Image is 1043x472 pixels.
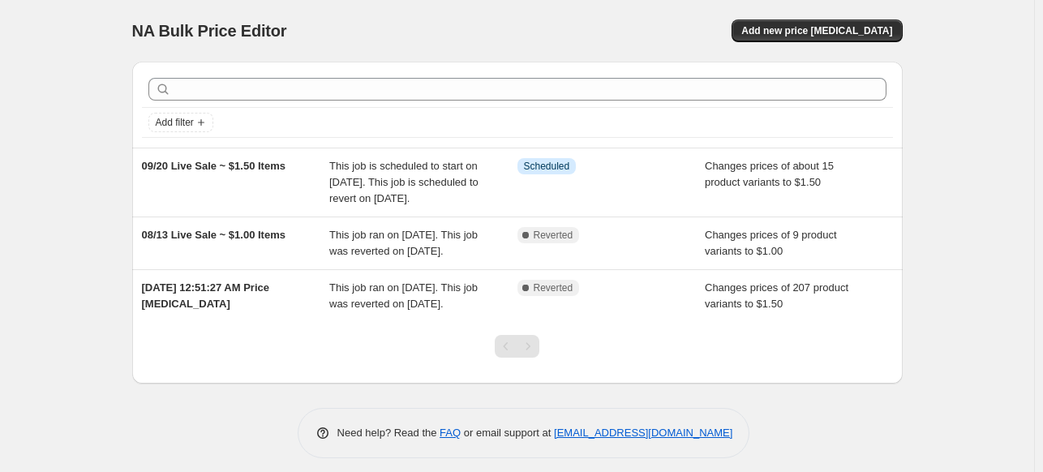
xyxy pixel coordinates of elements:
span: This job is scheduled to start on [DATE]. This job is scheduled to revert on [DATE]. [329,160,479,204]
span: Changes prices of 207 product variants to $1.50 [705,281,848,310]
span: Need help? Read the [337,427,440,439]
span: [DATE] 12:51:27 AM Price [MEDICAL_DATA] [142,281,270,310]
span: NA Bulk Price Editor [132,22,287,40]
span: or email support at [461,427,554,439]
span: Add filter [156,116,194,129]
span: Reverted [534,229,573,242]
span: This job ran on [DATE]. This job was reverted on [DATE]. [329,281,478,310]
span: Changes prices of about 15 product variants to $1.50 [705,160,834,188]
a: [EMAIL_ADDRESS][DOMAIN_NAME] [554,427,732,439]
span: Add new price [MEDICAL_DATA] [741,24,892,37]
span: 08/13 Live Sale ~ $1.00 Items [142,229,285,241]
span: This job ran on [DATE]. This job was reverted on [DATE]. [329,229,478,257]
span: Changes prices of 9 product variants to $1.00 [705,229,837,257]
a: FAQ [440,427,461,439]
span: Reverted [534,281,573,294]
button: Add new price [MEDICAL_DATA] [732,19,902,42]
button: Add filter [148,113,213,132]
span: 09/20 Live Sale ~ $1.50 Items [142,160,285,172]
span: Scheduled [524,160,570,173]
nav: Pagination [495,335,539,358]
